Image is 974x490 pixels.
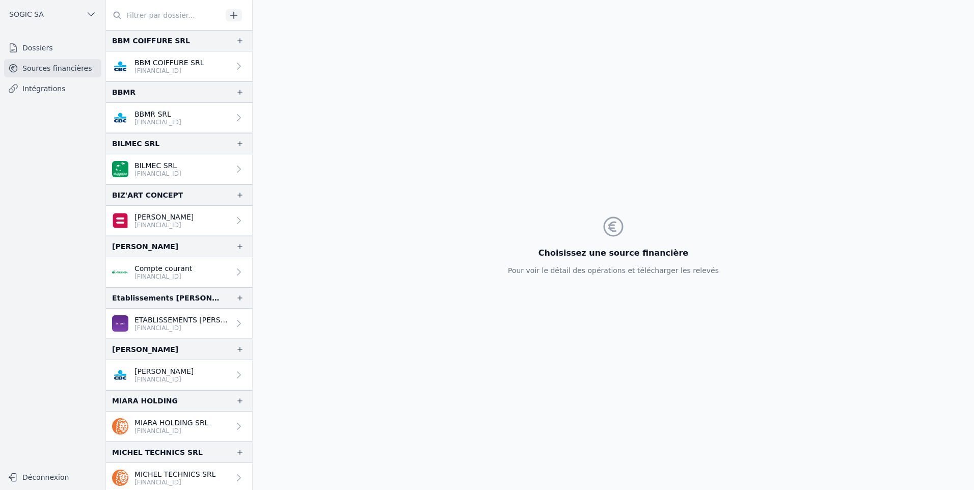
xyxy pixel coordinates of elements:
div: MICHEL TECHNICS SRL [112,446,203,458]
a: [PERSON_NAME] [FINANCIAL_ID] [106,360,252,390]
p: MIARA HOLDING SRL [134,418,208,428]
img: ing.png [112,470,128,486]
h3: Choisissez une source financière [508,247,719,259]
div: BBM COIFFURE SRL [112,35,190,47]
p: [FINANCIAL_ID] [134,221,194,229]
div: BIZ'ART CONCEPT [112,189,183,201]
img: ing.png [112,418,128,434]
p: [FINANCIAL_ID] [134,324,230,332]
div: BBMR [112,86,136,98]
p: BBMR SRL [134,109,181,119]
a: [PERSON_NAME] [FINANCIAL_ID] [106,206,252,236]
p: Pour voir le détail des opérations et télécharger les relevés [508,265,719,276]
div: BILMEC SRL [112,138,159,150]
span: SOGIC SA [9,9,44,19]
p: [FINANCIAL_ID] [134,67,204,75]
p: [FINANCIAL_ID] [134,375,194,384]
a: ETABLISSEMENTS [PERSON_NAME] & F [FINANCIAL_ID] [106,309,252,339]
a: BBMR SRL [FINANCIAL_ID] [106,103,252,133]
p: BBM COIFFURE SRL [134,58,204,68]
p: [FINANCIAL_ID] [134,478,215,486]
a: Sources financières [4,59,101,77]
p: [PERSON_NAME] [134,212,194,222]
a: MIARA HOLDING SRL [FINANCIAL_ID] [106,412,252,442]
img: belfius-1.png [112,212,128,229]
p: [FINANCIAL_ID] [134,427,208,435]
p: [FINANCIAL_ID] [134,118,181,126]
input: Filtrer par dossier... [106,6,222,24]
p: Compte courant [134,263,192,274]
p: [FINANCIAL_ID] [134,273,192,281]
p: [PERSON_NAME] [134,366,194,376]
a: Compte courant [FINANCIAL_ID] [106,257,252,287]
a: BBM COIFFURE SRL [FINANCIAL_ID] [106,51,252,81]
p: ETABLISSEMENTS [PERSON_NAME] & F [134,315,230,325]
img: CBC_CREGBEBB.png [112,58,128,74]
div: MIARA HOLDING [112,395,178,407]
p: BILMEC SRL [134,160,181,171]
img: BEOBANK_CTBKBEBX.png [112,315,128,332]
img: CBC_CREGBEBB.png [112,367,128,383]
p: [FINANCIAL_ID] [134,170,181,178]
p: MICHEL TECHNICS SRL [134,469,215,479]
img: ARGENTA_ARSPBE22.png [112,264,128,280]
a: Dossiers [4,39,101,57]
div: Etablissements [PERSON_NAME] et fils [PERSON_NAME] [112,292,220,304]
a: BILMEC SRL [FINANCIAL_ID] [106,154,252,184]
img: BNP_BE_BUSINESS_GEBABEBB.png [112,161,128,177]
button: Déconnexion [4,469,101,485]
div: [PERSON_NAME] [112,240,178,253]
img: CBC_CREGBEBB.png [112,110,128,126]
a: Intégrations [4,79,101,98]
button: SOGIC SA [4,6,101,22]
div: [PERSON_NAME] [112,343,178,356]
